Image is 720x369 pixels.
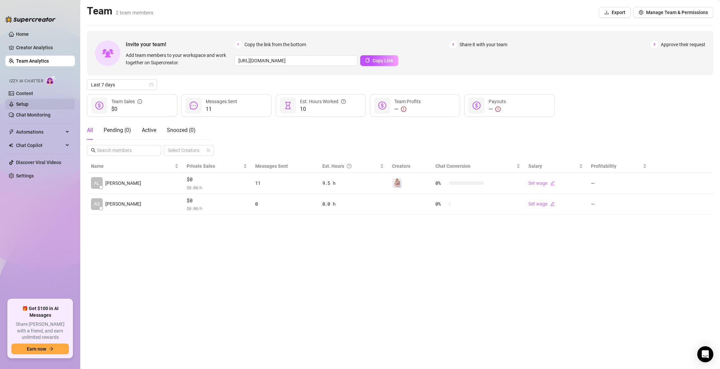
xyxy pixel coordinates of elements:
div: All [87,126,93,134]
div: Pending ( 0 ) [104,126,131,134]
span: copy [365,58,370,63]
a: Discover Viral Videos [16,160,61,165]
span: 11 [206,105,237,113]
span: 0 % [435,179,446,187]
span: message [190,101,198,109]
span: Profitability [591,163,616,169]
span: Active [142,127,156,133]
span: search [91,148,96,153]
a: Content [16,91,33,96]
span: [PERSON_NAME] [105,200,141,208]
span: Copy Link [373,58,393,63]
div: Est. Hours [322,162,379,170]
span: $0 [187,197,247,205]
input: Search members [97,147,152,154]
span: Chat Conversion [435,163,471,169]
div: 11 [255,179,314,187]
span: Share [PERSON_NAME] with a friend, and earn unlimited rewards [11,321,69,341]
span: Messages Sent [255,163,288,169]
span: team [206,148,210,152]
span: AS [94,200,100,208]
a: Set wageedit [528,201,555,207]
span: dollar-circle [95,101,103,109]
span: [PERSON_NAME] [105,179,141,187]
span: exclamation-circle [495,106,501,112]
span: dollar-circle [378,101,386,109]
span: Team Profits [394,99,421,104]
span: 1 [234,41,242,48]
a: Creator Analytics [16,42,70,53]
span: Copy the link from the bottom [244,41,306,48]
img: AI Chatter [46,75,56,85]
div: Team Sales [111,98,142,105]
th: Creators [388,160,431,173]
span: edit [550,202,555,206]
span: Salary [528,163,542,169]
span: thunderbolt [9,129,14,135]
td: — [587,173,651,194]
span: arrow-right [49,347,54,351]
div: — [489,105,506,113]
span: Earn now [27,346,46,352]
span: 2 [449,41,457,48]
span: download [604,10,609,15]
a: Set wageedit [528,180,555,186]
span: Snoozed ( 0 ) [167,127,196,133]
img: Chat Copilot [9,143,13,148]
span: Manage Team & Permissions [646,10,708,15]
span: $ 0.00 /h [187,205,247,212]
span: exclamation-circle [401,106,406,112]
div: Open Intercom Messenger [697,346,713,362]
span: Chat Copilot [16,140,64,151]
span: AL [94,179,100,187]
span: Last 7 days [91,80,153,90]
span: 0 % [435,200,446,208]
th: Name [87,160,183,173]
span: Messages Sent [206,99,237,104]
div: 0 [255,200,314,208]
span: 🎁 Get $100 in AI Messages [11,305,69,318]
div: 9.5 h [322,179,384,187]
div: Est. Hours Worked [300,98,346,105]
span: $0 [187,175,247,183]
span: $0 [111,105,142,113]
h2: Team [87,5,153,17]
span: edit [550,181,555,186]
span: calendar [149,83,153,87]
button: Earn nowarrow-right [11,344,69,354]
span: $ 0.00 /h [187,184,247,191]
a: Team Analytics [16,58,49,64]
span: dollar-circle [473,101,481,109]
img: ashley [392,178,402,188]
span: Izzy AI Chatter [9,78,43,84]
span: Approve their request [661,41,705,48]
img: logo-BBDzfeDw.svg [5,16,56,23]
span: 2 team members [116,10,153,16]
span: Share it with your team [459,41,507,48]
span: Add team members to your workspace and work together on Supercreator. [126,52,232,66]
span: info-circle [137,98,142,105]
div: 0.0 h [322,200,384,208]
button: Manage Team & Permissions [633,7,713,18]
span: Export [612,10,625,15]
span: Automations [16,127,64,137]
span: Private Sales [187,163,215,169]
span: 10 [300,105,346,113]
span: 3 [651,41,658,48]
a: Home [16,31,29,37]
a: Settings [16,173,34,178]
div: — [394,105,421,113]
span: setting [639,10,643,15]
button: Export [599,7,631,18]
span: question-circle [341,98,346,105]
td: — [587,194,651,215]
span: Payouts [489,99,506,104]
button: Copy Link [360,55,398,66]
a: Setup [16,101,28,107]
a: Chat Monitoring [16,112,50,118]
span: Invite your team! [126,40,234,49]
span: hourglass [284,101,292,109]
span: Name [91,162,173,170]
span: question-circle [347,162,351,170]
